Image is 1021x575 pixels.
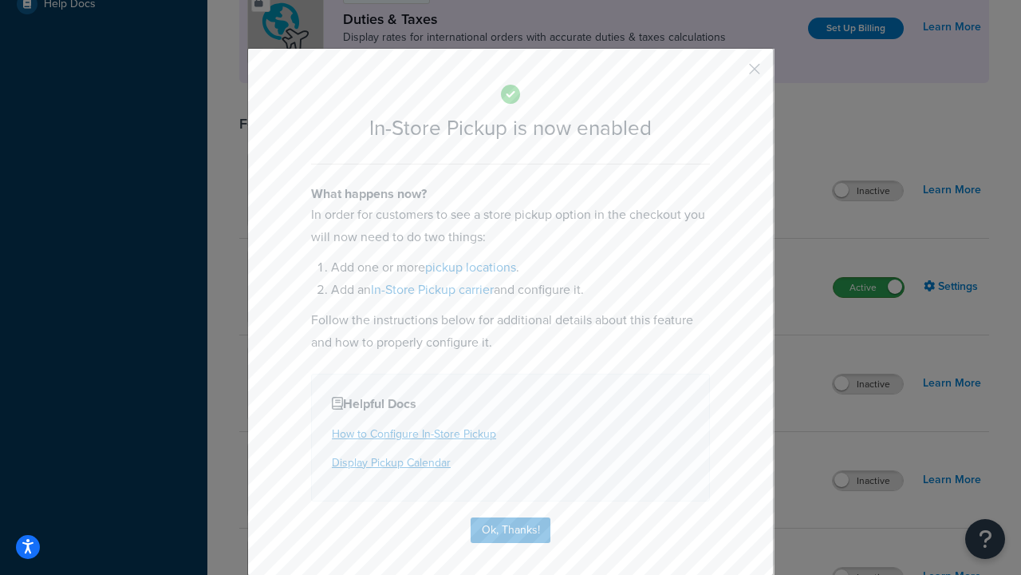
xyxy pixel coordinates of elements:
a: pickup locations [425,258,516,276]
h2: In-Store Pickup is now enabled [311,117,710,140]
h4: What happens now? [311,184,710,204]
p: In order for customers to see a store pickup option in the checkout you will now need to do two t... [311,204,710,248]
a: How to Configure In-Store Pickup [332,426,496,442]
button: Ok, Thanks! [471,517,550,543]
li: Add an and configure it. [331,279,710,301]
li: Add one or more . [331,256,710,279]
p: Follow the instructions below for additional details about this feature and how to properly confi... [311,309,710,354]
a: Display Pickup Calendar [332,454,451,471]
h4: Helpful Docs [332,395,689,414]
a: In-Store Pickup carrier [371,280,494,299]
